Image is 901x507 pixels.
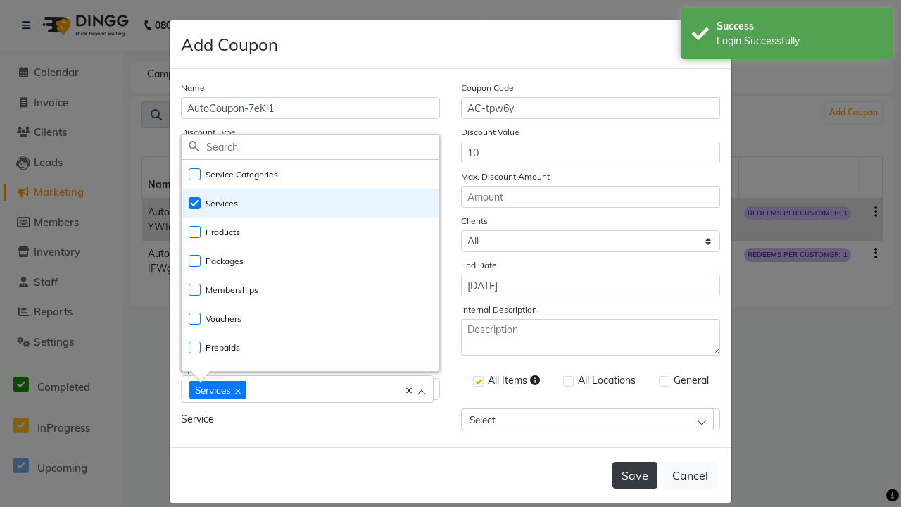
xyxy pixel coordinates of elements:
[195,384,231,396] span: Services
[612,462,657,489] button: Save
[189,313,241,325] label: Vouchers
[189,168,278,181] label: Service Categories
[578,373,636,391] span: All Locations
[170,408,450,430] div: Service
[461,215,488,227] label: Clients
[181,97,440,119] input: Name
[717,34,882,49] div: Login Successfully.
[461,142,720,163] input: Amount
[189,226,240,239] label: Products
[189,255,244,268] label: Packages
[189,284,258,296] label: Memberships
[461,259,497,272] label: End Date
[461,170,550,183] label: Max. Discount Amount
[461,126,519,139] label: Discount Value
[674,373,709,391] span: General
[461,97,720,119] input: Code
[488,373,540,391] span: All Items
[206,135,439,159] input: Search
[663,462,717,489] button: Cancel
[189,197,238,210] label: Services
[189,342,240,354] label: Prepaids
[181,82,205,94] label: Name
[461,82,514,94] label: Coupon Code
[470,413,496,425] span: Select
[181,32,278,57] h4: Add Coupon
[461,186,720,208] input: Amount
[717,19,882,34] div: Success
[461,303,537,316] label: Internal Description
